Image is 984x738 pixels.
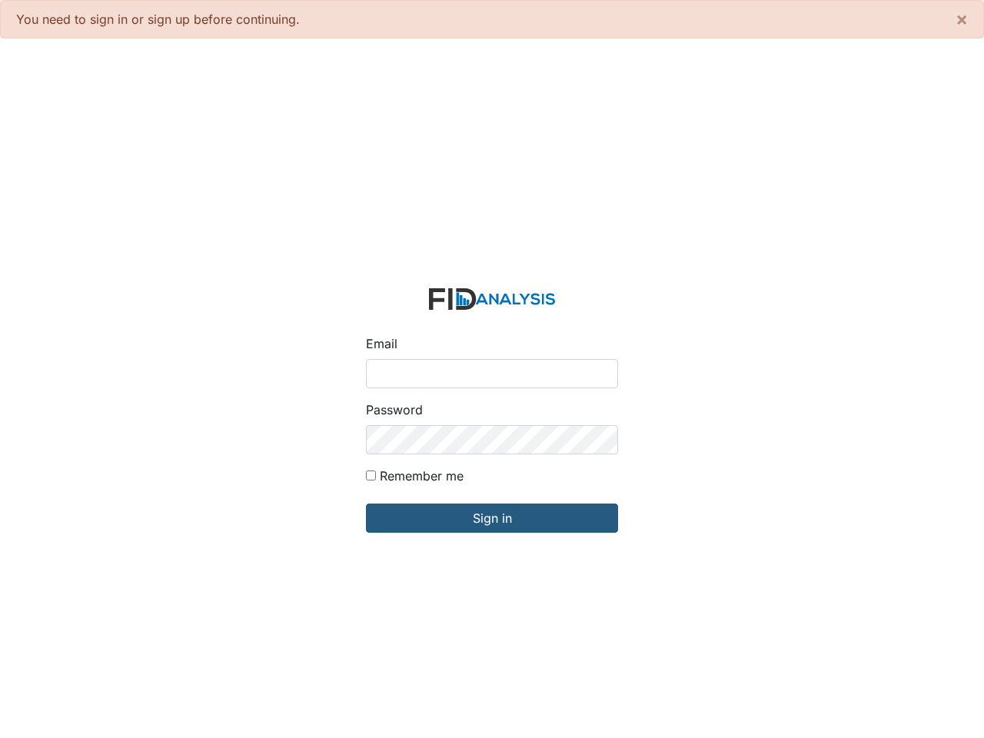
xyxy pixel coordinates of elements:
input: Sign in [366,504,618,533]
img: logo-2fc8c6e3336f68795322cb6e9a2b9007179b544421de10c17bdaae8622450297.svg [429,288,555,311]
label: Remember me [380,467,464,485]
span: × [956,8,968,30]
label: Email [366,334,397,353]
label: Password [366,401,423,419]
button: × [940,1,983,38]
